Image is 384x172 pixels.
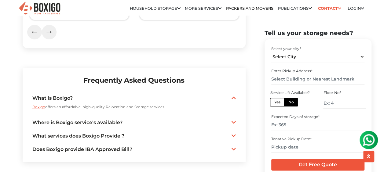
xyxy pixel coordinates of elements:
[18,1,61,16] img: Boxigo
[185,6,221,11] a: More services
[32,146,236,153] a: Does Boxigo provide IBA Approved Bill?
[32,105,45,109] span: Boxigo
[32,119,236,126] a: Where is Boxigo service's available?
[284,98,298,106] label: No
[271,114,364,120] div: Expected Days of storage
[270,90,312,95] div: Service Lift Available?
[271,46,364,51] div: Select your city
[271,74,364,84] input: Select Building or Nearest Landmark
[278,6,312,11] a: Publications
[271,142,364,152] input: Pickup date
[6,6,18,18] img: whatsapp-icon.svg
[32,31,37,34] img: previous-testimonial
[130,6,181,11] a: Household Storage
[265,29,371,37] h2: Tell us your storage needs?
[363,151,374,162] button: scroll up
[32,132,236,140] a: What services does Boxigo Provide ?
[32,73,236,88] h2: Frequently Asked Questions
[323,98,365,108] input: Ex: 4
[271,136,364,142] div: Tenative Pickup Date
[270,98,284,106] label: Yes
[271,68,364,74] div: Enter Pickup Address
[323,90,365,95] div: Floor No
[226,6,273,11] a: Packers and Movers
[348,6,364,11] a: Login
[271,120,364,130] input: Ex: 365
[46,30,52,33] img: next-testimonial
[32,95,236,102] a: What is Boxigo?
[316,4,343,13] a: Contact
[271,159,364,170] input: Get Free Quote
[32,104,236,110] p: offers an affordable, high-quality Relocation and Storage services.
